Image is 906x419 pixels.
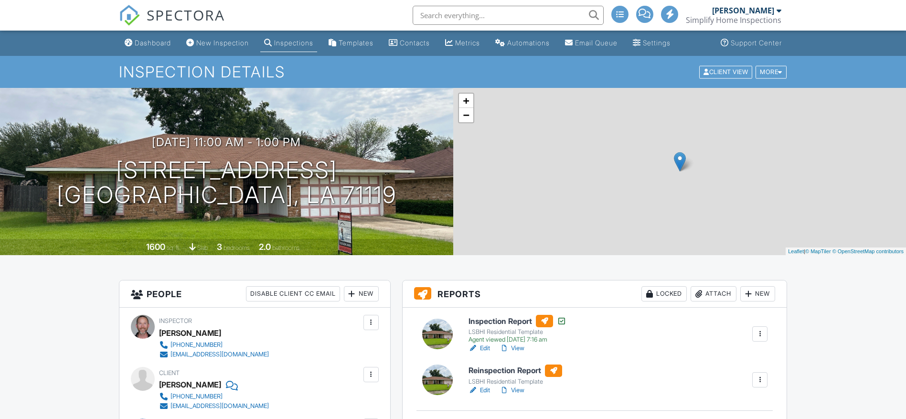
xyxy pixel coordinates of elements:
[400,39,430,47] div: Contacts
[469,336,566,344] div: Agent viewed [DATE] 7:16 am
[152,136,301,149] h3: [DATE] 11:00 am - 1:00 pm
[629,34,674,52] a: Settings
[246,286,340,301] div: Disable Client CC Email
[224,244,250,251] span: bedrooms
[159,377,221,392] div: [PERSON_NAME]
[147,5,225,25] span: SPECTORA
[159,326,221,340] div: [PERSON_NAME]
[712,6,774,15] div: [PERSON_NAME]
[698,68,755,75] a: Client View
[469,378,562,386] div: LSBHI Residential Template
[469,315,566,327] h6: Inspection Report
[339,39,373,47] div: Templates
[500,386,524,395] a: View
[641,286,687,301] div: Locked
[469,328,566,336] div: LSBHI Residential Template
[135,39,171,47] div: Dashboard
[159,340,269,350] a: [PHONE_NUMBER]
[717,34,786,52] a: Support Center
[805,248,831,254] a: © MapTiler
[731,39,782,47] div: Support Center
[491,34,554,52] a: Automations (Advanced)
[272,244,299,251] span: bathrooms
[699,65,752,78] div: Client View
[385,34,434,52] a: Contacts
[500,344,524,353] a: View
[786,247,906,256] div: |
[469,315,566,344] a: Inspection Report LSBHI Residential Template Agent viewed [DATE] 7:16 am
[119,280,390,308] h3: People
[413,6,604,25] input: Search everything...
[325,34,377,52] a: Templates
[171,341,223,349] div: [PHONE_NUMBER]
[507,39,550,47] div: Automations
[159,401,269,411] a: [EMAIL_ADDRESS][DOMAIN_NAME]
[217,242,222,252] div: 3
[182,34,253,52] a: New Inspection
[469,365,562,386] a: Reinspection Report LSBHI Residential Template
[344,286,379,301] div: New
[469,344,490,353] a: Edit
[196,39,249,47] div: New Inspection
[171,393,223,400] div: [PHONE_NUMBER]
[119,5,140,26] img: The Best Home Inspection Software - Spectora
[756,65,787,78] div: More
[643,39,671,47] div: Settings
[691,286,736,301] div: Attach
[57,158,396,208] h1: [STREET_ADDRESS] [GEOGRAPHIC_DATA], LA 71119
[159,392,269,401] a: [PHONE_NUMBER]
[455,39,480,47] div: Metrics
[469,365,562,377] h6: Reinspection Report
[197,244,208,251] span: slab
[561,34,621,52] a: Email Queue
[167,244,180,251] span: sq. ft.
[159,369,180,376] span: Client
[119,13,225,33] a: SPECTORA
[260,34,317,52] a: Inspections
[171,402,269,410] div: [EMAIL_ADDRESS][DOMAIN_NAME]
[740,286,775,301] div: New
[171,351,269,358] div: [EMAIL_ADDRESS][DOMAIN_NAME]
[274,39,313,47] div: Inspections
[459,108,473,122] a: Zoom out
[441,34,484,52] a: Metrics
[832,248,904,254] a: © OpenStreetMap contributors
[459,94,473,108] a: Zoom in
[469,386,490,395] a: Edit
[403,280,787,308] h3: Reports
[159,317,192,324] span: Inspector
[159,350,269,359] a: [EMAIL_ADDRESS][DOMAIN_NAME]
[259,242,271,252] div: 2.0
[788,248,804,254] a: Leaflet
[119,64,788,80] h1: Inspection Details
[575,39,618,47] div: Email Queue
[686,15,781,25] div: Simplify Home Inspections
[121,34,175,52] a: Dashboard
[146,242,165,252] div: 1600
